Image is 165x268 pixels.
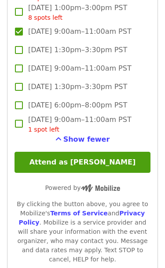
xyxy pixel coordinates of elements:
[28,100,127,111] span: [DATE] 6:00pm–8:00pm PST
[28,45,127,55] span: [DATE] 1:30pm–3:30pm PST
[63,135,110,143] span: Show fewer
[28,63,132,74] span: [DATE] 9:00am–11:00am PST
[15,152,150,173] button: Attend as [PERSON_NAME]
[28,82,127,92] span: [DATE] 1:30pm–3:30pm PST
[28,126,59,133] span: 1 spot left
[81,184,120,192] img: Powered by Mobilize
[28,26,132,37] span: [DATE] 9:00am–11:00am PST
[28,3,127,22] span: [DATE] 1:00pm–3:00pm PST
[28,114,132,134] span: [DATE] 9:00am–11:00am PST
[45,184,120,191] span: Powered by
[28,14,62,21] span: 8 spots left
[15,200,150,264] div: By clicking the button above, you agree to Mobilize's and . Mobilize is a service provider and wi...
[50,210,108,217] a: Terms of Service
[55,134,110,145] button: See more timeslots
